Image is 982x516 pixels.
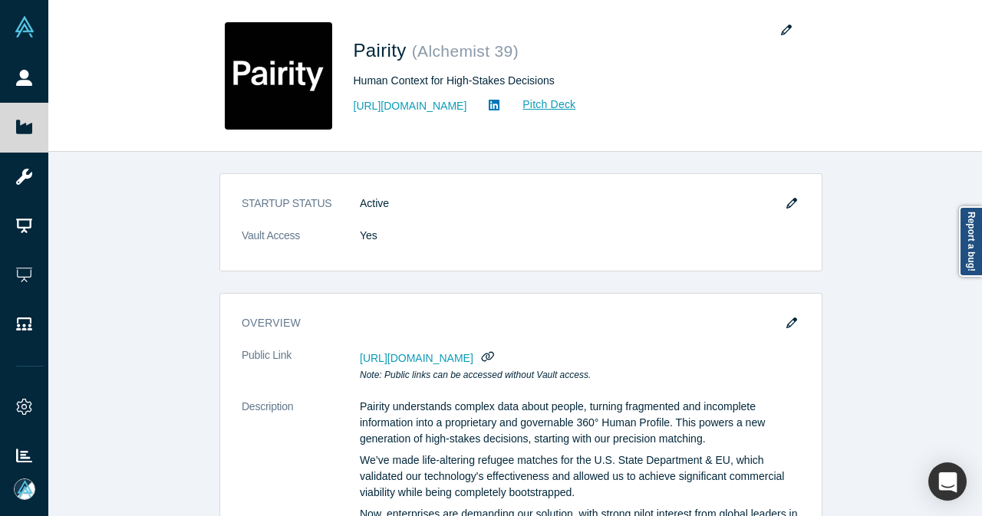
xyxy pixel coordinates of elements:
[242,228,360,260] dt: Vault Access
[354,98,467,114] a: [URL][DOMAIN_NAME]
[14,478,35,500] img: Mia Scott's Account
[242,347,292,363] span: Public Link
[360,352,473,364] span: [URL][DOMAIN_NAME]
[360,370,591,380] em: Note: Public links can be accessed without Vault access.
[360,399,800,447] p: Pairity understands complex data about people, turning fragmented and incomplete information into...
[242,196,360,228] dt: STARTUP STATUS
[412,42,519,60] small: ( Alchemist 39 )
[360,228,800,244] dd: Yes
[360,196,800,212] dd: Active
[959,206,982,277] a: Report a bug!
[225,22,332,130] img: Pairity's Logo
[360,452,800,501] p: We’ve made life-altering refugee matches for the U.S. State Department & EU, which validated our ...
[506,96,576,113] a: Pitch Deck
[14,16,35,38] img: Alchemist Vault Logo
[354,73,783,89] div: Human Context for High-Stakes Decisions
[354,40,412,61] span: Pairity
[242,315,779,331] h3: overview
